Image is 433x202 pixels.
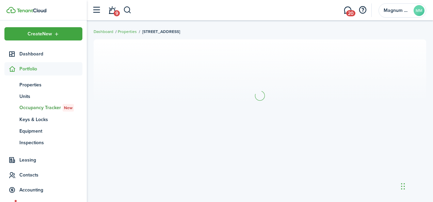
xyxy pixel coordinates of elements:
[19,81,82,88] span: Properties
[4,102,82,114] a: Occupancy TrackerNew
[19,116,82,123] span: Keys & Locks
[90,4,103,17] button: Open sidebar
[19,65,82,72] span: Portfolio
[19,128,82,135] span: Equipment
[19,156,82,164] span: Leasing
[4,114,82,125] a: Keys & Locks
[106,2,118,19] a: Notifications
[64,105,73,111] span: New
[4,137,82,148] a: Inspections
[384,8,411,13] span: Magnum Management LLC
[114,10,120,16] span: 9
[19,139,82,146] span: Inspections
[346,10,355,16] span: 20
[341,2,354,19] a: Messaging
[123,4,132,16] button: Search
[19,50,82,57] span: Dashboard
[357,4,368,16] button: Open resource center
[4,47,82,61] a: Dashboard
[254,90,266,102] img: Loading
[4,125,82,137] a: Equipment
[118,29,137,35] a: Properties
[414,5,424,16] avatar-text: MM
[19,104,82,112] span: Occupancy Tracker
[19,171,82,179] span: Contacts
[94,29,113,35] a: Dashboard
[142,29,180,35] span: [STREET_ADDRESS]
[4,27,82,40] button: Open menu
[399,169,433,202] iframe: Chat Widget
[6,7,16,13] img: TenantCloud
[17,9,46,13] img: TenantCloud
[19,93,82,100] span: Units
[28,32,52,36] span: Create New
[4,90,82,102] a: Units
[4,79,82,90] a: Properties
[401,176,405,197] div: Drag
[19,186,82,193] span: Accounting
